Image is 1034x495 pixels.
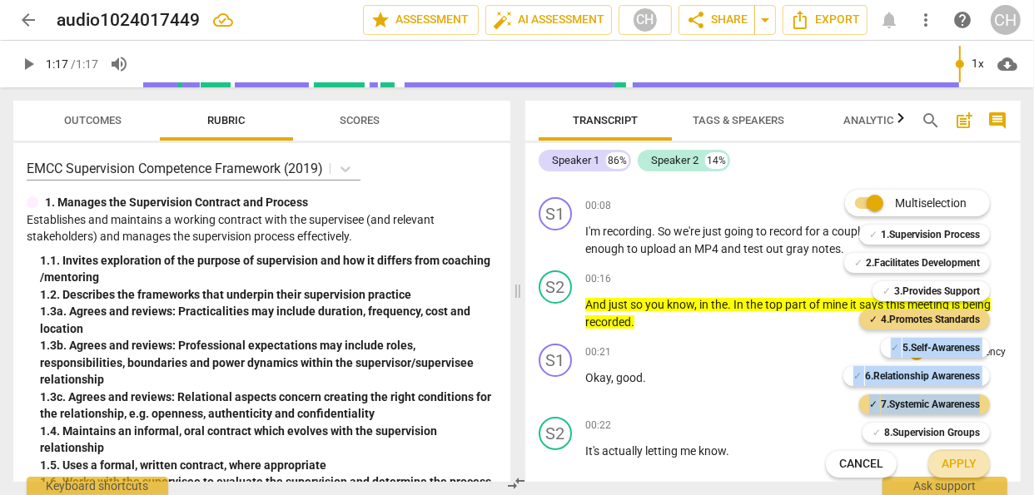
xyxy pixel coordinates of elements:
[942,456,977,473] span: Apply
[869,309,877,329] span: ✓
[884,423,980,443] b: 8.Supervision Groups
[853,366,862,386] span: ✓
[881,394,980,414] b: 7.Systemic Awareness
[854,253,862,273] span: ✓
[882,281,891,301] span: ✓
[928,449,990,479] button: Apply
[865,366,980,386] b: 6.Relationship Awareness
[869,225,877,245] span: ✓
[902,338,980,358] b: 5.Self-Awareness
[826,449,897,479] button: Cancel
[872,423,881,443] span: ✓
[881,309,980,329] b: 4.Promotes Standards
[869,394,877,414] span: ✓
[895,195,967,212] span: Multiselection
[891,338,899,358] span: ✓
[866,253,980,273] b: 2.Facilitates Development
[894,281,980,301] b: 3.Provides Support
[881,225,980,245] b: 1.Supervision Process
[839,456,883,473] span: Cancel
